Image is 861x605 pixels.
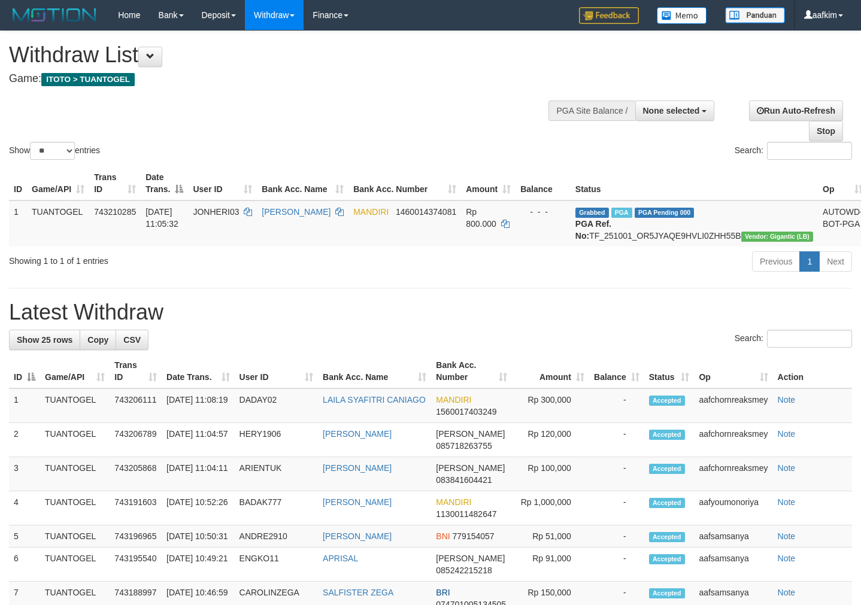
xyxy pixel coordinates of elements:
h4: Game: [9,73,562,85]
span: Copy 085242215218 to clipboard [436,566,492,575]
td: Rp 100,000 [512,457,589,491]
div: Showing 1 to 1 of 1 entries [9,250,350,267]
td: 743196965 [110,525,162,548]
a: [PERSON_NAME] [323,463,392,473]
span: MANDIRI [436,497,471,507]
td: 6 [9,548,40,582]
td: [DATE] 10:52:26 [162,491,235,525]
td: aafchornreaksmey [694,388,772,423]
label: Search: [735,330,852,348]
a: Note [778,588,796,597]
a: Run Auto-Refresh [749,101,843,121]
input: Search: [767,330,852,348]
td: - [589,388,644,423]
span: Accepted [649,532,685,542]
td: 3 [9,457,40,491]
a: Note [778,531,796,541]
th: Trans ID: activate to sort column ascending [89,166,141,200]
td: BADAK777 [235,491,319,525]
th: Date Trans.: activate to sort column ascending [162,354,235,388]
span: Marked by aafyoumonoriya [611,208,632,218]
td: Rp 51,000 [512,525,589,548]
td: 5 [9,525,40,548]
span: Accepted [649,588,685,598]
td: HERY1906 [235,423,319,457]
span: Accepted [649,554,685,564]
span: MANDIRI [436,395,471,405]
td: 743206789 [110,423,162,457]
th: Game/API: activate to sort column ascending [40,354,110,388]
a: Previous [752,251,800,272]
td: [DATE] 10:50:31 [162,525,235,548]
h1: Latest Withdraw [9,300,852,324]
a: CSV [116,330,148,350]
a: Note [778,463,796,473]
td: TUANTOGEL [40,548,110,582]
a: LAILA SYAFITRI CANIAGO [323,395,426,405]
td: 743191603 [110,491,162,525]
td: aafyoumonoriya [694,491,772,525]
td: 1 [9,200,27,247]
button: None selected [635,101,715,121]
img: Feedback.jpg [579,7,639,24]
a: SALFISTER ZEGA [323,588,393,597]
a: 1 [799,251,820,272]
span: [DATE] 11:05:32 [145,207,178,229]
a: Note [778,497,796,507]
td: - [589,423,644,457]
span: Rp 800.000 [466,207,496,229]
td: ARIENTUK [235,457,319,491]
td: 743206111 [110,388,162,423]
td: TUANTOGEL [40,491,110,525]
span: Accepted [649,464,685,474]
img: MOTION_logo.png [9,6,100,24]
a: Copy [80,330,116,350]
label: Search: [735,142,852,160]
span: Accepted [649,498,685,508]
td: TUANTOGEL [40,423,110,457]
a: Show 25 rows [9,330,80,350]
div: PGA Site Balance / [548,101,635,121]
input: Search: [767,142,852,160]
th: Game/API: activate to sort column ascending [27,166,89,200]
td: Rp 91,000 [512,548,589,582]
th: Bank Acc. Name: activate to sort column ascending [318,354,431,388]
td: aafsamsanya [694,525,772,548]
span: Copy 1130011482647 to clipboard [436,509,496,519]
th: Amount: activate to sort column ascending [512,354,589,388]
a: Note [778,395,796,405]
a: [PERSON_NAME] [323,497,392,507]
td: Rp 120,000 [512,423,589,457]
th: ID [9,166,27,200]
h1: Withdraw List [9,43,562,67]
a: [PERSON_NAME] [323,429,392,439]
span: Copy 083841604421 to clipboard [436,475,492,485]
span: MANDIRI [353,207,389,217]
td: 743195540 [110,548,162,582]
th: Bank Acc. Name: activate to sort column ascending [257,166,348,200]
span: [PERSON_NAME] [436,463,505,473]
span: PGA Pending [635,208,695,218]
label: Show entries [9,142,100,160]
span: Grabbed [575,208,609,218]
th: User ID: activate to sort column ascending [188,166,257,200]
img: Button%20Memo.svg [657,7,707,24]
span: BNI [436,531,450,541]
th: Balance: activate to sort column ascending [589,354,644,388]
td: aafchornreaksmey [694,423,772,457]
span: Copy 085718263755 to clipboard [436,441,492,451]
span: CSV [123,335,141,345]
span: Copy [87,335,108,345]
th: Bank Acc. Number: activate to sort column ascending [348,166,461,200]
td: aafsamsanya [694,548,772,582]
td: 2 [9,423,40,457]
span: JONHERI03 [193,207,239,217]
td: - [589,491,644,525]
td: TUANTOGEL [27,200,89,247]
td: Rp 1,000,000 [512,491,589,525]
span: Copy 779154057 to clipboard [453,531,495,541]
span: Copy 1460014374081 to clipboard [396,207,456,217]
td: [DATE] 11:04:11 [162,457,235,491]
th: Amount: activate to sort column ascending [461,166,516,200]
th: Bank Acc. Number: activate to sort column ascending [431,354,512,388]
